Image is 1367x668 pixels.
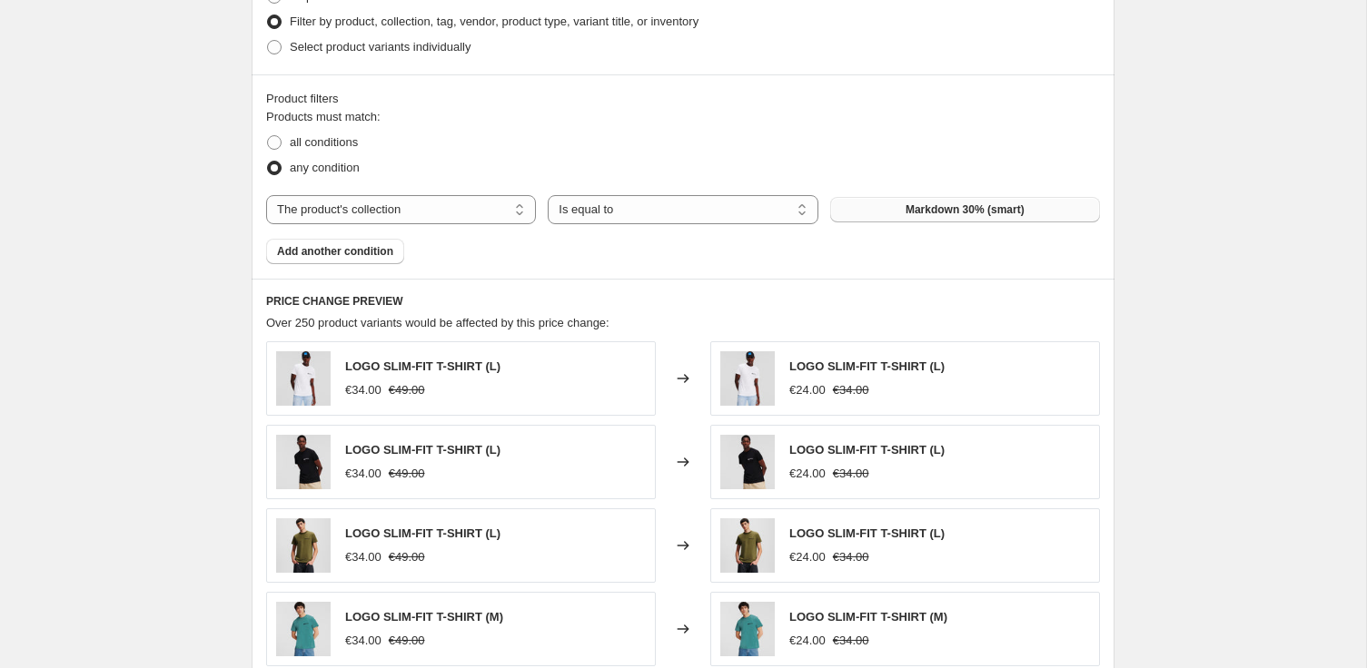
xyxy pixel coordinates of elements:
span: LOGO SLIM-FIT T-SHIRT (L) [345,526,500,540]
span: Over 250 product variants would be affected by this price change: [266,316,609,329]
span: Markdown 30% (smart) [906,202,1025,217]
strike: €49.00 [389,465,425,483]
div: €24.00 [789,465,826,483]
strike: €34.00 [833,381,869,399]
strike: €49.00 [389,548,425,566]
strike: €34.00 [833,632,869,650]
div: €34.00 [345,548,381,566]
span: Add another condition [277,244,393,259]
img: 241D1700394_1_80x.jpg [276,518,331,573]
span: Products must match: [266,110,381,123]
img: 241D1700332_1_80x.jpg [276,602,331,656]
span: LOGO SLIM-FIT T-SHIRT (L) [345,443,500,457]
img: 241D1700101_1_80x.jpg [720,435,775,489]
span: LOGO SLIM-FIT T-SHIRT (L) [789,526,945,540]
span: LOGO SLIM-FIT T-SHIRT (M) [789,610,947,624]
span: LOGO SLIM-FIT T-SHIRT (L) [789,443,945,457]
strike: €34.00 [833,548,869,566]
div: €34.00 [345,381,381,399]
span: LOGO SLIM-FIT T-SHIRT (M) [345,610,503,624]
div: €34.00 [345,632,381,650]
span: all conditions [290,135,358,149]
div: €34.00 [345,465,381,483]
img: 241D1700101_1_80x.jpg [276,435,331,489]
span: Filter by product, collection, tag, vendor, product type, variant title, or inventory [290,15,698,28]
img: 241D1700109_1_80x.jpg [720,351,775,406]
div: Product filters [266,90,1100,108]
strike: €49.00 [389,381,425,399]
span: Select product variants individually [290,40,471,54]
span: LOGO SLIM-FIT T-SHIRT (L) [789,359,945,373]
button: Markdown 30% (smart) [830,197,1100,222]
h6: PRICE CHANGE PREVIEW [266,294,1100,309]
img: 241D1700394_1_80x.jpg [720,518,775,573]
strike: €34.00 [833,465,869,483]
span: any condition [290,161,360,174]
strike: €49.00 [389,632,425,650]
div: €24.00 [789,632,826,650]
img: 241D1700332_1_80x.jpg [720,602,775,656]
div: €24.00 [789,381,826,399]
div: €24.00 [789,548,826,566]
button: Add another condition [266,239,404,264]
span: LOGO SLIM-FIT T-SHIRT (L) [345,359,500,373]
img: 241D1700109_1_80x.jpg [276,351,331,406]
